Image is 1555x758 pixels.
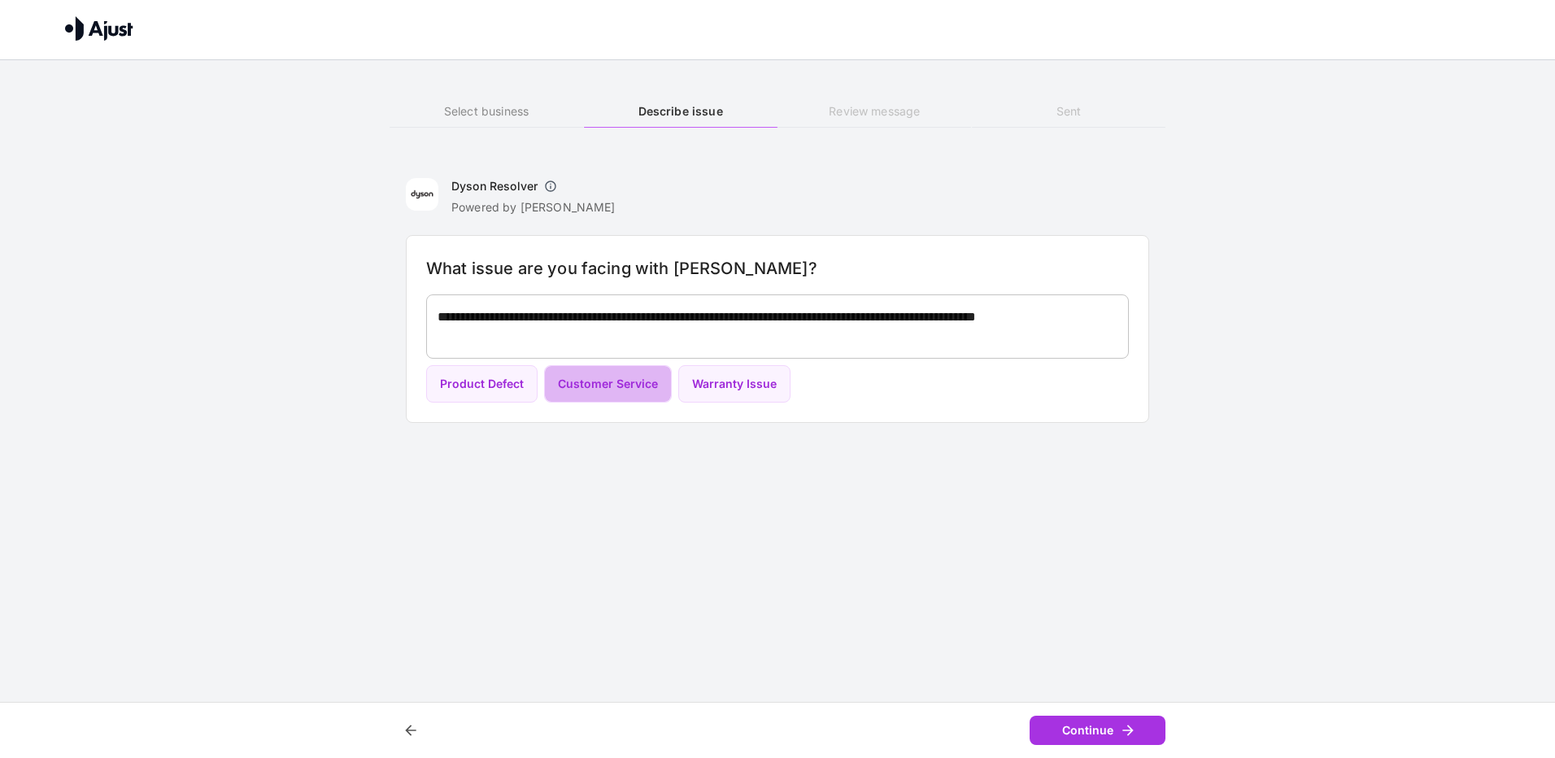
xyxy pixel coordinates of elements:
[678,365,791,403] button: Warranty Issue
[544,365,672,403] button: Customer Service
[426,365,538,403] button: Product Defect
[65,16,133,41] img: Ajust
[972,102,1165,120] h6: Sent
[390,102,583,120] h6: Select business
[426,255,1129,281] h6: What issue are you facing with [PERSON_NAME]?
[584,102,777,120] h6: Describe issue
[451,199,616,216] p: Powered by [PERSON_NAME]
[777,102,971,120] h6: Review message
[451,178,538,194] h6: Dyson Resolver
[1030,716,1165,746] button: Continue
[406,178,438,211] img: Dyson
